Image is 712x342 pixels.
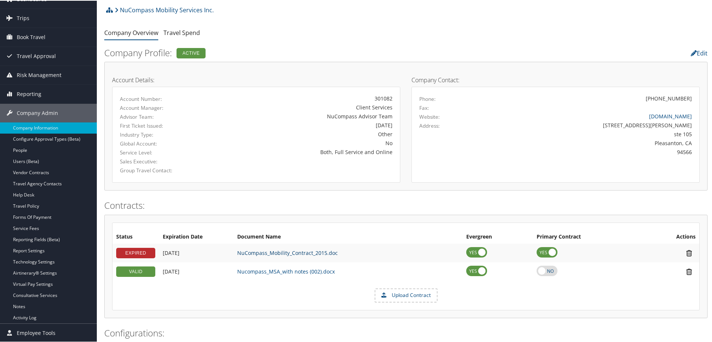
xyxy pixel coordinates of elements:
[17,8,29,27] span: Trips
[411,76,700,82] h4: Company Contact:
[17,65,61,84] span: Risk Management
[120,166,203,173] label: Group Travel Contact:
[17,84,41,103] span: Reporting
[120,121,203,129] label: First Ticket Issued:
[214,94,392,102] div: 301082
[683,267,696,275] i: Remove Contract
[237,249,338,256] a: NuCompass_Mobility_Contract_2015.doc
[490,121,692,128] div: [STREET_ADDRESS][PERSON_NAME]
[120,95,203,102] label: Account Number:
[163,268,230,274] div: Add/Edit Date
[237,267,335,274] a: Nucompass_MSA_with notes (002).docx
[104,326,708,339] h2: Configurations:
[646,94,692,102] div: [PHONE_NUMBER]
[214,112,392,119] div: NuCompass Advisor Team
[17,103,58,122] span: Company Admin
[104,198,708,211] h2: Contracts:
[214,130,392,137] div: Other
[490,138,692,146] div: Pleasanton, CA
[17,46,56,65] span: Travel Approval
[177,47,206,58] div: Active
[649,112,692,119] a: [DOMAIN_NAME]
[419,112,440,120] label: Website:
[691,48,708,57] a: Edit
[120,103,203,111] label: Account Manager:
[120,130,203,138] label: Industry Type:
[214,103,392,111] div: Client Services
[163,249,179,256] span: [DATE]
[17,323,55,342] span: Employee Tools
[112,76,400,82] h4: Account Details:
[104,46,503,58] h2: Company Profile:
[104,28,158,36] a: Company Overview
[120,139,203,147] label: Global Account:
[375,288,437,301] label: Upload Contract
[163,249,230,256] div: Add/Edit Date
[17,27,45,46] span: Book Travel
[120,148,203,156] label: Service Level:
[163,267,179,274] span: [DATE]
[115,2,214,17] a: NuCompass Mobility Services Inc.
[683,249,696,256] i: Remove Contract
[490,147,692,155] div: 94566
[163,28,200,36] a: Travel Spend
[120,112,203,120] label: Advisor Team:
[112,230,159,243] th: Status
[120,157,203,164] label: Sales Executive:
[419,95,436,102] label: Phone:
[116,266,155,276] div: VALID
[463,230,533,243] th: Evergreen
[233,230,463,243] th: Document Name
[419,121,440,129] label: Address:
[214,138,392,146] div: No
[533,230,643,243] th: Primary Contract
[642,230,699,243] th: Actions
[490,130,692,137] div: ste 105
[214,121,392,128] div: [DATE]
[159,230,233,243] th: Expiration Date
[419,103,429,111] label: Fax:
[116,247,155,258] div: EXPIRED
[214,147,392,155] div: Both, Full Service and Online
